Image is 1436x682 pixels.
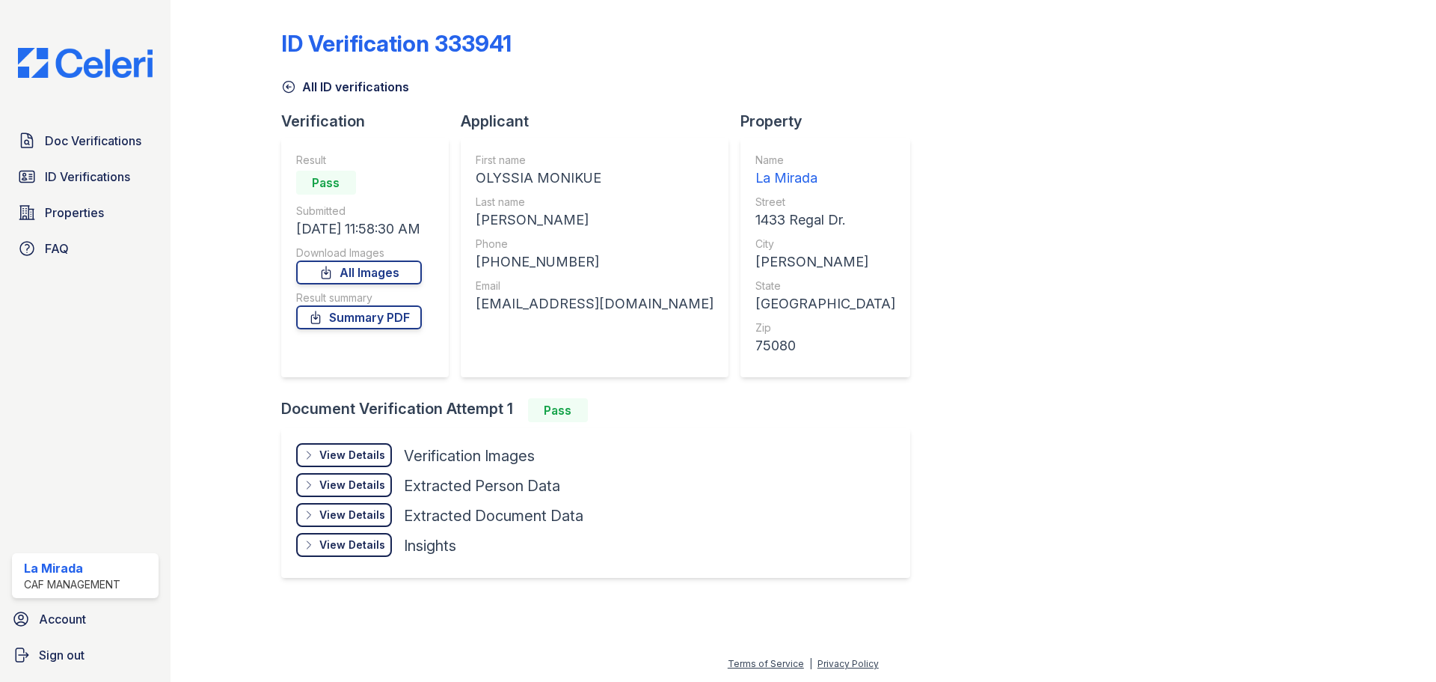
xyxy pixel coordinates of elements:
iframe: chat widget [1373,622,1421,667]
span: Doc Verifications [45,132,141,150]
div: Street [755,195,895,210]
div: [PERSON_NAME] [755,252,895,273]
div: Applicant [461,111,740,132]
a: All ID verifications [281,78,409,96]
div: Pass [528,398,588,422]
div: State [755,278,895,293]
div: Insights [404,535,456,556]
div: [EMAIL_ADDRESS][DOMAIN_NAME] [476,293,714,314]
div: Email [476,278,714,293]
a: Sign out [6,640,165,670]
div: Result [296,153,422,168]
div: Pass [296,171,356,195]
div: 75080 [755,335,895,356]
a: FAQ [12,234,159,264]
div: ID Verification 333941 [281,30,512,57]
div: Name [755,153,895,168]
div: OLYSSIA MONIKUE [476,168,714,189]
div: Verification [281,111,461,132]
a: ID Verifications [12,162,159,192]
span: ID Verifications [45,168,130,186]
div: View Details [319,448,385,463]
div: [PHONE_NUMBER] [476,252,714,273]
div: View Details [319,508,385,523]
div: Download Images [296,246,422,261]
a: Properties [12,198,159,228]
div: [DATE] 11:58:30 AM [296,219,422,240]
div: [PERSON_NAME] [476,210,714,231]
div: Extracted Document Data [404,505,583,526]
div: Phone [476,237,714,252]
div: Last name [476,195,714,210]
div: Property [740,111,922,132]
div: View Details [319,538,385,552]
span: FAQ [45,240,69,258]
div: Zip [755,320,895,335]
div: Submitted [296,204,422,219]
div: City [755,237,895,252]
a: Summary PDF [296,305,422,329]
div: | [809,658,812,669]
a: Doc Verifications [12,126,159,156]
div: [GEOGRAPHIC_DATA] [755,293,895,314]
a: Terms of Service [728,658,804,669]
div: CAF Management [24,577,120,592]
a: Account [6,604,165,634]
div: Extracted Person Data [404,475,560,496]
img: CE_Logo_Blue-a8612792a0a2168367f1c8372b55b34899dd931a85d93a1a3d3e32e68fde9ad4.png [6,48,165,78]
a: Privacy Policy [817,658,879,669]
div: La Mirada [755,168,895,189]
a: All Images [296,261,422,284]
span: Properties [45,204,104,222]
a: Name La Mirada [755,153,895,189]
div: Document Verification Attempt 1 [281,398,922,422]
div: La Mirada [24,559,120,577]
div: View Details [319,478,385,493]
div: First name [476,153,714,168]
div: 1433 Regal Dr. [755,210,895,231]
div: Result summary [296,290,422,305]
span: Account [39,610,86,628]
div: Verification Images [404,445,535,466]
span: Sign out [39,646,85,664]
